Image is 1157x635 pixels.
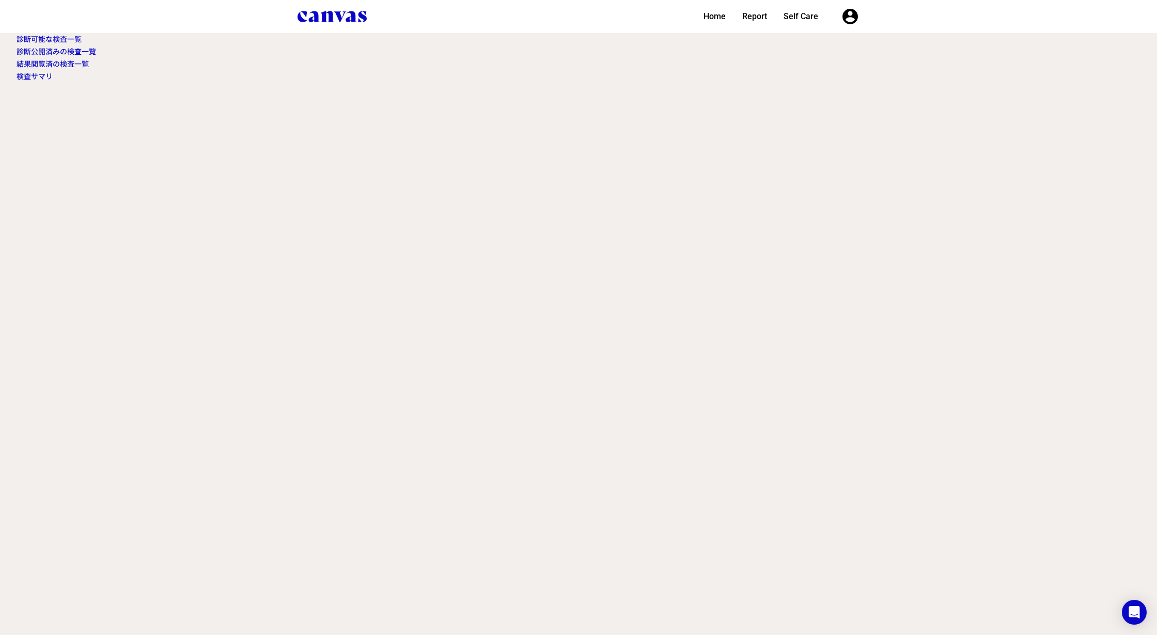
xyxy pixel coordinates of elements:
a: 診断公開済みの検査一覧 [17,48,96,56]
i: account_circle [841,7,859,26]
a: Self Care [779,10,822,23]
button: User menu [841,7,859,26]
a: 診断可能な検査一覧 [17,35,82,43]
a: Report [738,10,771,23]
div: Open Intercom Messenger [1122,600,1147,625]
a: 結果閲覧済の検査一覧 [17,60,89,68]
a: 検査サマリ [17,72,53,81]
a: Home [699,10,730,23]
